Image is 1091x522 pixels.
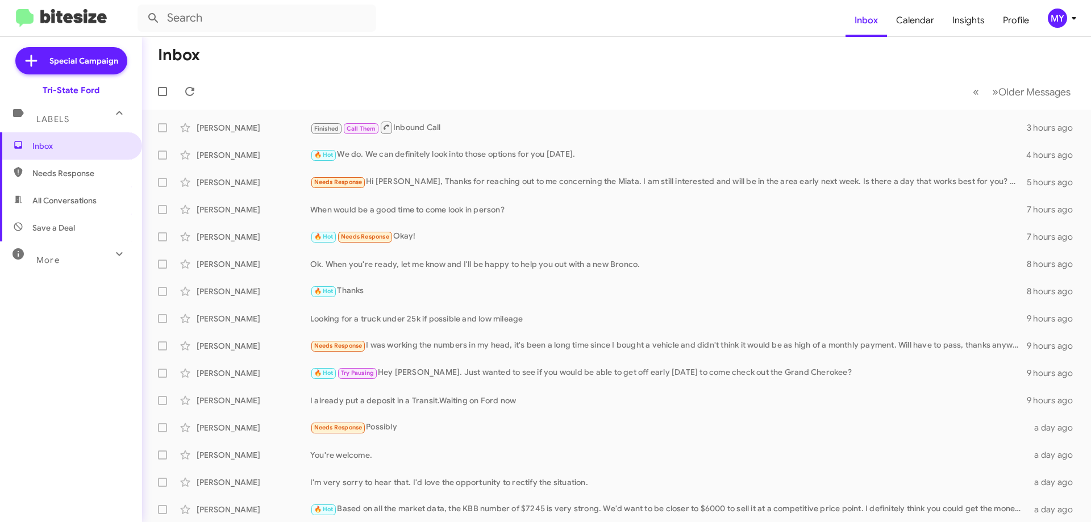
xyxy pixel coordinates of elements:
[846,4,887,37] a: Inbox
[310,477,1027,488] div: I'm very sorry to hear that. I'd love the opportunity to rectify the situation.
[943,4,994,37] a: Insights
[32,222,75,233] span: Save a Deal
[197,122,310,133] div: [PERSON_NAME]
[998,86,1071,98] span: Older Messages
[310,313,1027,324] div: Looking for a truck under 25k if possible and low mileage
[967,80,1077,103] nav: Page navigation example
[314,178,363,186] span: Needs Response
[314,233,334,240] span: 🔥 Hot
[1027,368,1082,379] div: 9 hours ago
[973,85,979,99] span: «
[1027,422,1082,433] div: a day ago
[310,285,1027,298] div: Thanks
[310,449,1027,461] div: You're welcome.
[347,125,376,132] span: Call Them
[1027,395,1082,406] div: 9 hours ago
[1048,9,1067,28] div: MY
[1027,204,1082,215] div: 7 hours ago
[985,80,1077,103] button: Next
[197,258,310,270] div: [PERSON_NAME]
[32,195,97,206] span: All Conversations
[992,85,998,99] span: »
[138,5,376,32] input: Search
[197,313,310,324] div: [PERSON_NAME]
[158,46,200,64] h1: Inbox
[314,369,334,377] span: 🔥 Hot
[197,286,310,297] div: [PERSON_NAME]
[314,342,363,349] span: Needs Response
[314,151,334,158] span: 🔥 Hot
[32,140,129,152] span: Inbox
[310,395,1027,406] div: I already put a deposit in a Transit.Waiting on Ford now
[310,258,1027,270] div: Ok. When you're ready, let me know and I'll be happy to help you out with a new Bronco.
[310,366,1027,379] div: Hey [PERSON_NAME]. Just wanted to see if you would be able to get off early [DATE] to come check ...
[314,506,334,513] span: 🔥 Hot
[310,120,1027,135] div: Inbound Call
[197,422,310,433] div: [PERSON_NAME]
[310,421,1027,434] div: Possibly
[1027,286,1082,297] div: 8 hours ago
[197,395,310,406] div: [PERSON_NAME]
[197,340,310,352] div: [PERSON_NAME]
[1027,231,1082,243] div: 7 hours ago
[43,85,99,96] div: Tri-State Ford
[966,80,986,103] button: Previous
[197,149,310,161] div: [PERSON_NAME]
[1027,340,1082,352] div: 9 hours ago
[1027,477,1082,488] div: a day ago
[197,231,310,243] div: [PERSON_NAME]
[1038,9,1078,28] button: MY
[310,230,1027,243] div: Okay!
[197,449,310,461] div: [PERSON_NAME]
[1027,122,1082,133] div: 3 hours ago
[1027,449,1082,461] div: a day ago
[887,4,943,37] a: Calendar
[36,114,69,124] span: Labels
[341,369,374,377] span: Try Pausing
[1026,149,1082,161] div: 4 hours ago
[49,55,118,66] span: Special Campaign
[310,176,1027,189] div: Hi [PERSON_NAME], Thanks for reaching out to me concerning the Miata. I am still interested and w...
[310,148,1026,161] div: We do. We can definitely look into those options for you [DATE].
[32,168,129,179] span: Needs Response
[197,204,310,215] div: [PERSON_NAME]
[314,287,334,295] span: 🔥 Hot
[1027,258,1082,270] div: 8 hours ago
[15,47,127,74] a: Special Campaign
[1027,313,1082,324] div: 9 hours ago
[310,204,1027,215] div: When would be a good time to come look in person?
[314,125,339,132] span: Finished
[197,477,310,488] div: [PERSON_NAME]
[1027,504,1082,515] div: a day ago
[341,233,389,240] span: Needs Response
[994,4,1038,37] a: Profile
[1027,177,1082,188] div: 5 hours ago
[314,424,363,431] span: Needs Response
[36,255,60,265] span: More
[197,368,310,379] div: [PERSON_NAME]
[197,504,310,515] div: [PERSON_NAME]
[310,503,1027,516] div: Based on all the market data, the KBB number of $7245 is very strong. We'd want to be closer to $...
[310,339,1027,352] div: I was working the numbers in my head, it's been a long time since I bought a vehicle and didn't t...
[197,177,310,188] div: [PERSON_NAME]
